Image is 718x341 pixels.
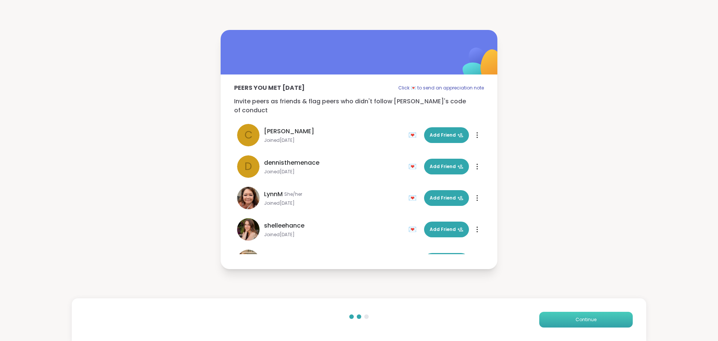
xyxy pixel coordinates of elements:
[576,316,596,323] span: Continue
[264,200,404,206] span: Joined [DATE]
[424,190,469,206] button: Add Friend
[408,129,420,141] div: 💌
[237,187,260,209] img: LynnM
[245,159,252,174] span: d
[398,83,484,92] p: Click 💌 to send an appreciation note
[264,232,404,238] span: Joined [DATE]
[245,127,252,143] span: C
[264,137,404,143] span: Joined [DATE]
[264,253,315,262] span: Jill_B_Gratitude
[430,195,463,201] span: Add Friend
[264,127,314,136] span: [PERSON_NAME]
[284,191,302,197] span: She/her
[237,218,260,241] img: shelleehance
[424,127,469,143] button: Add Friend
[237,250,260,272] img: Jill_B_Gratitude
[264,158,319,167] span: dennisthemenace
[424,159,469,174] button: Add Friend
[430,226,463,233] span: Add Friend
[408,192,420,204] div: 💌
[424,253,469,269] button: Add Friend
[264,190,283,199] span: LynnM
[424,222,469,237] button: Add Friend
[234,97,484,115] p: Invite peers as friends & flag peers who didn't follow [PERSON_NAME]'s code of conduct
[408,161,420,173] div: 💌
[234,83,305,92] p: Peers you met [DATE]
[264,221,304,230] span: shelleehance
[408,223,420,235] div: 💌
[539,312,633,328] button: Continue
[430,132,463,138] span: Add Friend
[430,163,463,170] span: Add Friend
[445,28,519,103] img: ShareWell Logomark
[264,169,404,175] span: Joined [DATE]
